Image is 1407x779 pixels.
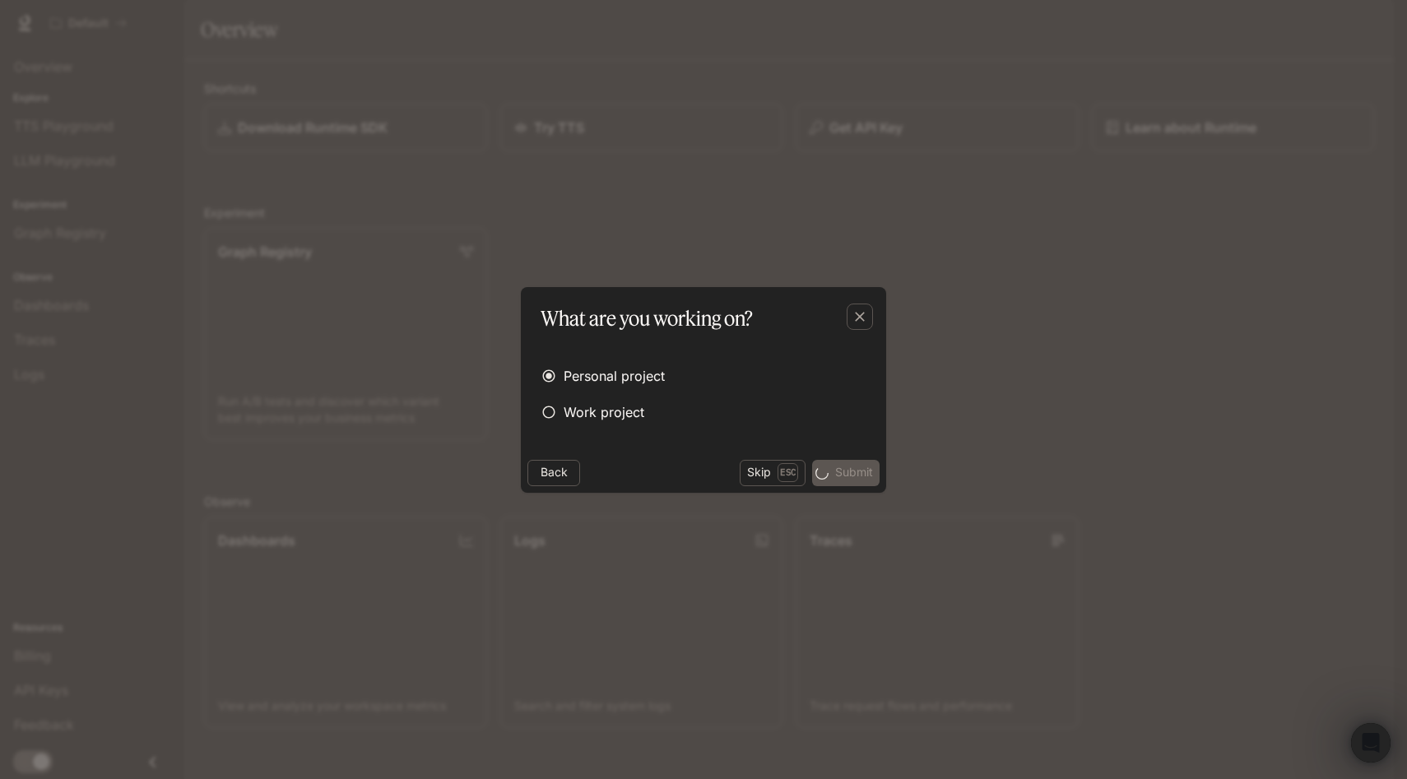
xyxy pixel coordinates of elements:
p: What are you working on? [541,304,753,333]
span: Personal project [564,366,665,386]
button: SkipEsc [740,460,806,486]
span: Work project [564,402,644,422]
p: Esc [778,463,798,481]
iframe: Intercom live chat [1351,723,1391,763]
button: Back [527,460,580,486]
